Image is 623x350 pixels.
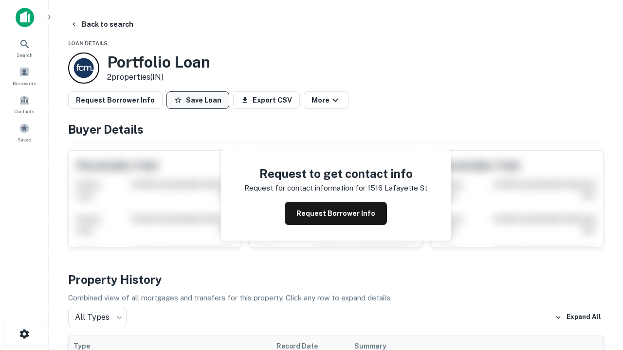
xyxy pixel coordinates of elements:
p: 2 properties (IN) [107,71,210,83]
a: Saved [3,119,46,145]
a: Search [3,35,46,61]
button: More [304,91,349,109]
h4: Buyer Details [68,121,604,138]
span: Borrowers [13,79,36,87]
button: Back to search [66,16,137,33]
button: Save Loan [166,91,229,109]
h4: Request to get contact info [244,165,427,182]
button: Expand All [552,310,604,325]
button: Export CSV [233,91,300,109]
iframe: Chat Widget [574,241,623,288]
button: Request Borrower Info [285,202,387,225]
p: 1516 lafayette st [367,182,427,194]
p: Combined view of all mortgages and transfers for this property. Click any row to expand details. [68,292,604,304]
span: Saved [18,136,32,143]
button: Request Borrower Info [68,91,163,109]
h3: Portfolio Loan [107,53,210,71]
h4: Property History [68,271,604,288]
a: Borrowers [3,63,46,89]
span: Search [17,51,33,59]
a: Contacts [3,91,46,117]
span: Loan Details [68,40,108,46]
img: capitalize-icon.png [16,8,34,27]
div: All Types [68,308,127,327]
p: Request for contact information for [244,182,366,194]
span: Contacts [15,107,34,115]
